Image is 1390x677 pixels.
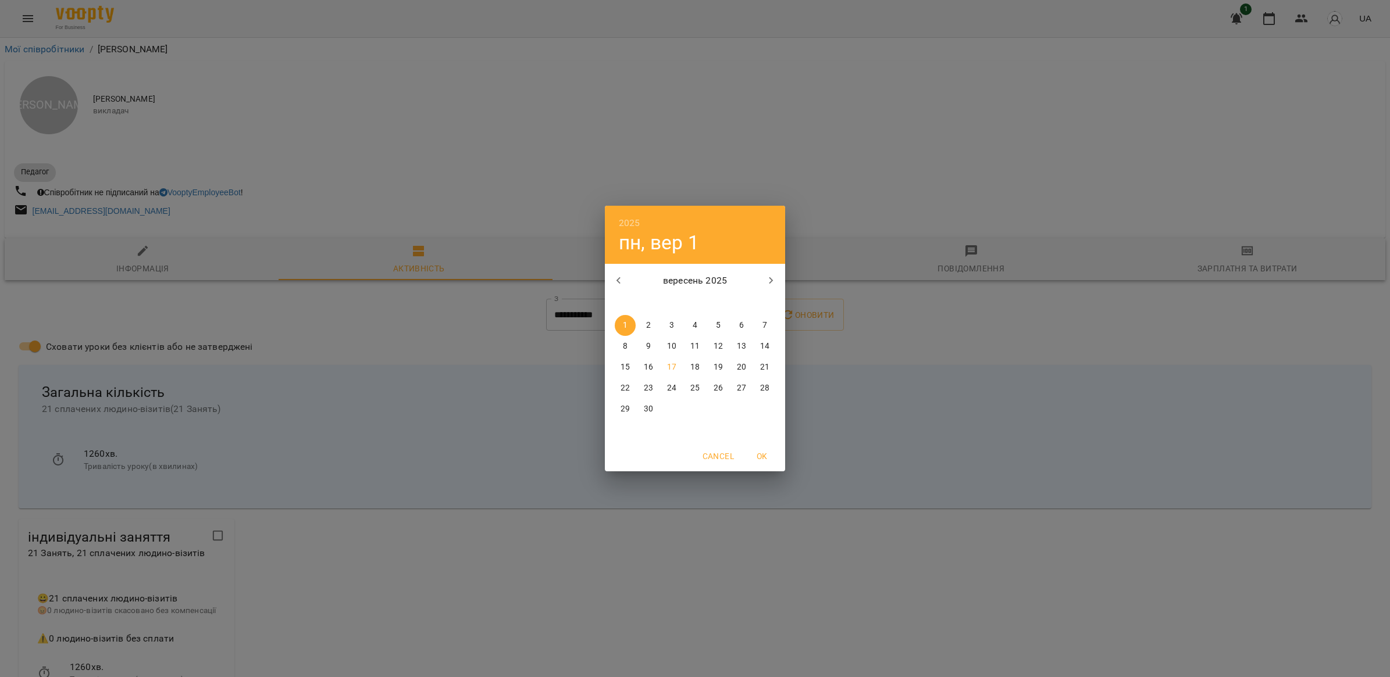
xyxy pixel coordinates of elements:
[615,298,636,309] span: пн
[754,357,775,378] button: 21
[690,341,700,352] p: 11
[619,215,640,231] button: 2025
[661,298,682,309] span: ср
[638,315,659,336] button: 2
[638,336,659,357] button: 9
[661,357,682,378] button: 17
[708,357,729,378] button: 19
[615,357,636,378] button: 15
[685,378,705,399] button: 25
[743,446,780,467] button: OK
[685,298,705,309] span: чт
[661,336,682,357] button: 10
[623,341,628,352] p: 8
[731,357,752,378] button: 20
[714,382,723,394] p: 26
[638,378,659,399] button: 23
[714,341,723,352] p: 12
[685,315,705,336] button: 4
[716,320,721,331] p: 5
[621,403,630,415] p: 29
[615,315,636,336] button: 1
[737,382,746,394] p: 27
[731,336,752,357] button: 13
[760,341,769,352] p: 14
[739,320,744,331] p: 6
[646,320,651,331] p: 2
[644,403,653,415] p: 30
[638,357,659,378] button: 16
[731,298,752,309] span: сб
[669,320,674,331] p: 3
[708,298,729,309] span: пт
[731,378,752,399] button: 27
[690,382,700,394] p: 25
[619,231,699,255] button: пн, вер 1
[754,298,775,309] span: нд
[633,274,758,288] p: вересень 2025
[646,341,651,352] p: 9
[685,357,705,378] button: 18
[731,315,752,336] button: 6
[714,361,723,373] p: 19
[754,315,775,336] button: 7
[615,399,636,420] button: 29
[703,449,734,463] span: Cancel
[693,320,697,331] p: 4
[708,378,729,399] button: 26
[615,336,636,357] button: 8
[754,336,775,357] button: 14
[708,336,729,357] button: 12
[667,361,676,373] p: 17
[638,399,659,420] button: 30
[644,361,653,373] p: 16
[760,361,769,373] p: 21
[621,382,630,394] p: 22
[698,446,739,467] button: Cancel
[638,298,659,309] span: вт
[762,320,767,331] p: 7
[737,341,746,352] p: 13
[615,378,636,399] button: 22
[667,382,676,394] p: 24
[760,382,769,394] p: 28
[737,361,746,373] p: 20
[685,336,705,357] button: 11
[754,378,775,399] button: 28
[661,315,682,336] button: 3
[708,315,729,336] button: 5
[667,341,676,352] p: 10
[748,449,776,463] span: OK
[644,382,653,394] p: 23
[623,320,628,331] p: 1
[621,361,630,373] p: 15
[690,361,700,373] p: 18
[661,378,682,399] button: 24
